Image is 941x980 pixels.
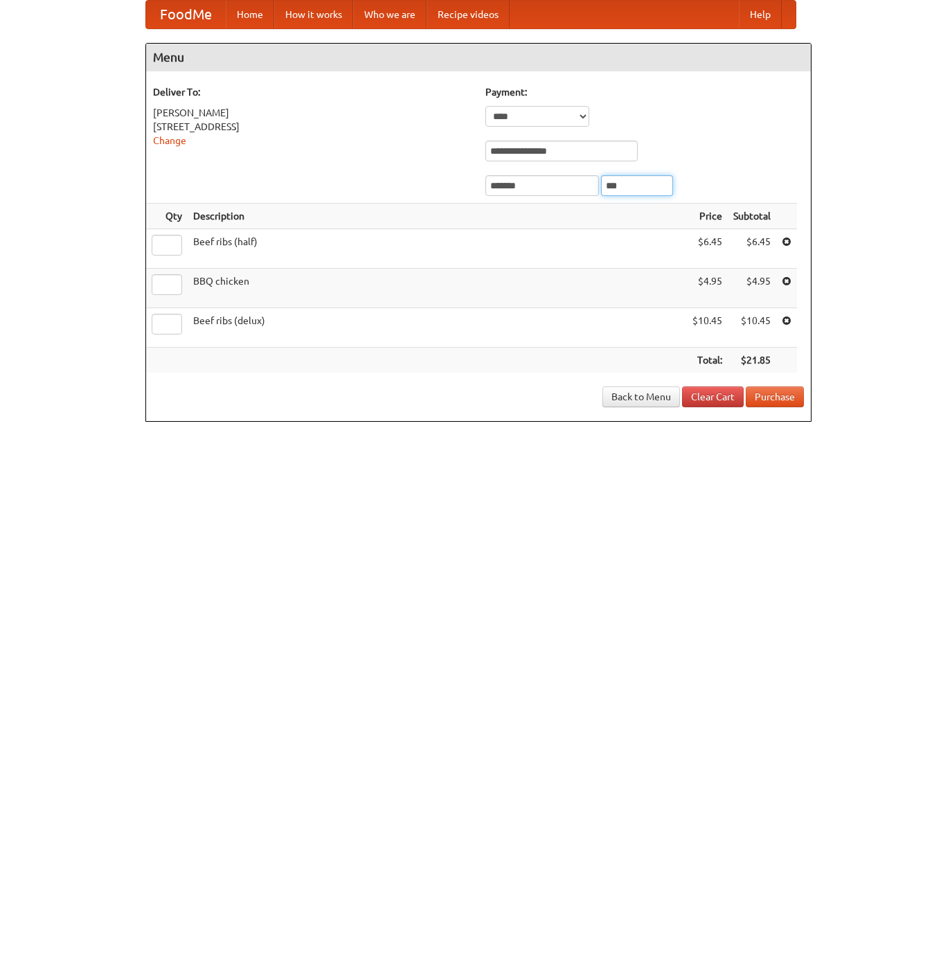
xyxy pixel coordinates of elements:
td: Beef ribs (delux) [188,308,687,348]
a: Change [153,135,186,146]
th: Subtotal [728,204,776,229]
a: Recipe videos [427,1,510,28]
div: [PERSON_NAME] [153,106,472,120]
th: Total: [687,348,728,373]
td: $6.45 [687,229,728,269]
td: $6.45 [728,229,776,269]
a: Who we are [353,1,427,28]
a: How it works [274,1,353,28]
a: Clear Cart [682,386,744,407]
a: FoodMe [146,1,226,28]
th: Description [188,204,687,229]
a: Help [739,1,782,28]
td: $10.45 [687,308,728,348]
td: BBQ chicken [188,269,687,308]
td: $4.95 [728,269,776,308]
td: $4.95 [687,269,728,308]
div: [STREET_ADDRESS] [153,120,472,134]
th: Qty [146,204,188,229]
h5: Payment: [485,85,804,99]
button: Purchase [746,386,804,407]
td: $10.45 [728,308,776,348]
th: $21.85 [728,348,776,373]
h5: Deliver To: [153,85,472,99]
a: Home [226,1,274,28]
a: Back to Menu [602,386,680,407]
th: Price [687,204,728,229]
h4: Menu [146,44,811,71]
td: Beef ribs (half) [188,229,687,269]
